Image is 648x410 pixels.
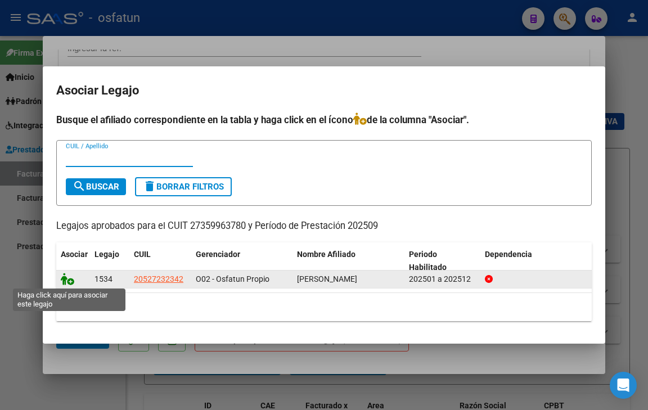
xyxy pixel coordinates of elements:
h4: Busque el afiliado correspondiente en la tabla y haga click en el ícono de la columna "Asociar". [56,112,592,127]
datatable-header-cell: CUIL [129,242,191,280]
span: Periodo Habilitado [409,250,447,272]
div: 1 registros [56,293,592,321]
button: Buscar [66,178,126,195]
span: Dependencia [485,250,532,259]
button: Borrar Filtros [135,177,232,196]
span: Buscar [73,182,119,192]
p: Legajos aprobados para el CUIT 27359963780 y Período de Prestación 202509 [56,219,592,233]
span: O02 - Osfatun Propio [196,274,269,283]
span: Gerenciador [196,250,240,259]
span: 20527232342 [134,274,183,283]
span: SCELZI FABRICIO BENJAMIN [297,274,357,283]
mat-icon: delete [143,179,156,193]
span: Asociar [61,250,88,259]
div: 202501 a 202512 [409,273,476,286]
h2: Asociar Legajo [56,80,592,101]
datatable-header-cell: Periodo Habilitado [404,242,480,280]
datatable-header-cell: Asociar [56,242,90,280]
span: 1534 [94,274,112,283]
datatable-header-cell: Dependencia [480,242,592,280]
mat-icon: search [73,179,86,193]
datatable-header-cell: Legajo [90,242,129,280]
span: CUIL [134,250,151,259]
datatable-header-cell: Gerenciador [191,242,292,280]
datatable-header-cell: Nombre Afiliado [292,242,404,280]
span: Legajo [94,250,119,259]
span: Nombre Afiliado [297,250,355,259]
div: Open Intercom Messenger [610,372,637,399]
span: Borrar Filtros [143,182,224,192]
